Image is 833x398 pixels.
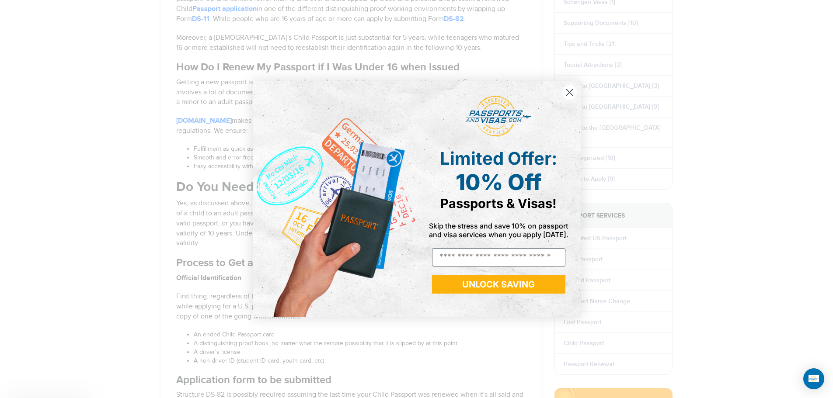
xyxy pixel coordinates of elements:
button: UNLOCK SAVING [432,275,565,294]
img: de9cda0d-0715-46ca-9a25-073762a91ba7.png [253,81,417,317]
span: Skip the stress and save 10% on passport and visa services when you apply [DATE]. [429,221,568,239]
div: Open Intercom Messenger [803,368,824,389]
button: Close dialog [562,85,577,100]
span: 10% Off [456,169,541,195]
img: passports and visas [466,96,531,137]
span: Limited Offer: [440,148,557,169]
span: Passports & Visas! [440,196,557,211]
